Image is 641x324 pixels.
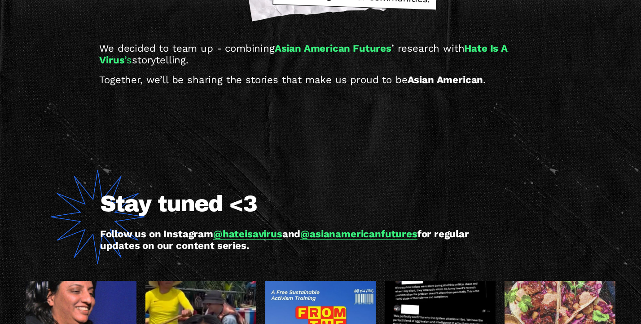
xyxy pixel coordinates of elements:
strong: Hate Is A Virus [99,42,509,66]
strong: and [282,228,301,240]
strong: Asian American [408,74,483,85]
a: @asianamericanfutures [300,228,417,240]
strong: Asian American Futures [275,42,391,54]
strong: for regular updates on our content series. [100,228,472,252]
strong: Follow us on Instagram [100,228,213,240]
span: We decided to team up - combining [99,42,274,54]
span: storytelling. [132,54,189,66]
span: ’s [99,42,509,66]
h2: Stay tuned <3 [100,192,541,215]
a: @hateisavirus [213,228,282,240]
span: ’ research with [391,42,464,54]
span: Together, we’ll be sharing the stories that make us proud to be . [99,74,486,85]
